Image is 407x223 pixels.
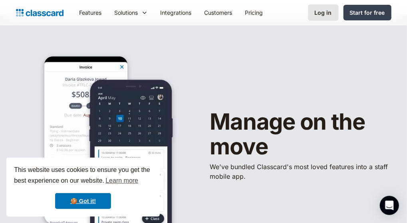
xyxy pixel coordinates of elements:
div: Start for free [350,8,385,17]
a: Pricing [239,4,270,22]
a: learn more about cookies [104,175,139,187]
a: dismiss cookie message [55,193,111,209]
span: This website uses cookies to ensure you get the best experience on our website. [14,165,152,187]
div: Open Intercom Messenger [380,196,399,215]
p: We've bundled ​Classcard's most loved features into a staff mobile app. [210,162,391,181]
a: Integrations [154,4,198,22]
div: cookieconsent [6,158,160,217]
a: Customers [198,4,239,22]
a: Features [73,4,108,22]
a: Logo [16,7,64,18]
div: Solutions [108,4,154,22]
div: Log in [315,8,332,17]
a: Log in [308,4,339,21]
a: Start for free [343,5,391,20]
div: Solutions [115,8,138,17]
h1: Manage on the move [210,110,391,159]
